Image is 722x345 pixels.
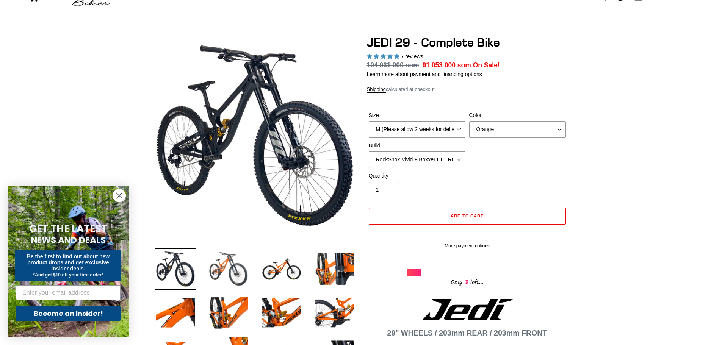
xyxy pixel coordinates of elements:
[113,189,126,202] button: Close dialog
[369,142,465,150] label: Build
[462,278,470,287] span: 3
[367,86,386,93] a: Shipping
[155,292,196,334] img: Load image into Gallery viewer, JEDI 29 - Complete Bike
[387,329,547,337] strong: 29" WHEELS / 203mm REAR / 203mm FRONT
[16,285,121,300] input: Enter your email address
[29,222,107,236] span: GET THE LATEST
[367,71,482,77] a: Learn more about payment and financing options
[369,208,566,225] button: Add to cart
[401,53,423,59] span: 7 reviews
[16,306,121,321] button: Become an Insider!
[33,272,103,278] span: *And get $10 off your first order*
[367,53,401,59] span: 5.00 stars
[208,248,249,290] img: Load image into Gallery viewer, JEDI 29 - Complete Bike
[261,248,302,290] img: Load image into Gallery viewer, JEDI 29 - Complete Bike
[261,292,302,334] img: Load image into Gallery viewer, JEDI 29 - Complete Bike
[407,276,528,287] div: Only left...
[367,61,419,69] s: 104 061 000 som
[451,213,484,219] span: Add to cart
[422,61,471,69] span: 91 053 000 som
[469,111,566,119] label: Color
[27,253,110,272] span: Be the first to find out about new product drops and get exclusive insider deals.
[314,248,356,290] img: Load image into Gallery viewer, JEDI 29 - Complete Bike
[422,299,513,320] img: Jedi Logo
[314,292,356,334] img: Load image into Gallery viewer, JEDI 29 - Complete Bike
[369,111,465,119] label: Size
[369,242,566,249] a: More payment options
[208,292,249,334] img: Load image into Gallery viewer, JEDI 29 - Complete Bike
[473,60,500,70] span: On Sale!
[369,172,465,180] label: Quantity
[155,248,196,290] img: Load image into Gallery viewer, JEDI 29 - Complete Bike
[31,234,106,246] span: NEWS AND DEALS
[367,35,568,50] h1: JEDI 29 - Complete Bike
[367,86,568,93] div: calculated at checkout.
